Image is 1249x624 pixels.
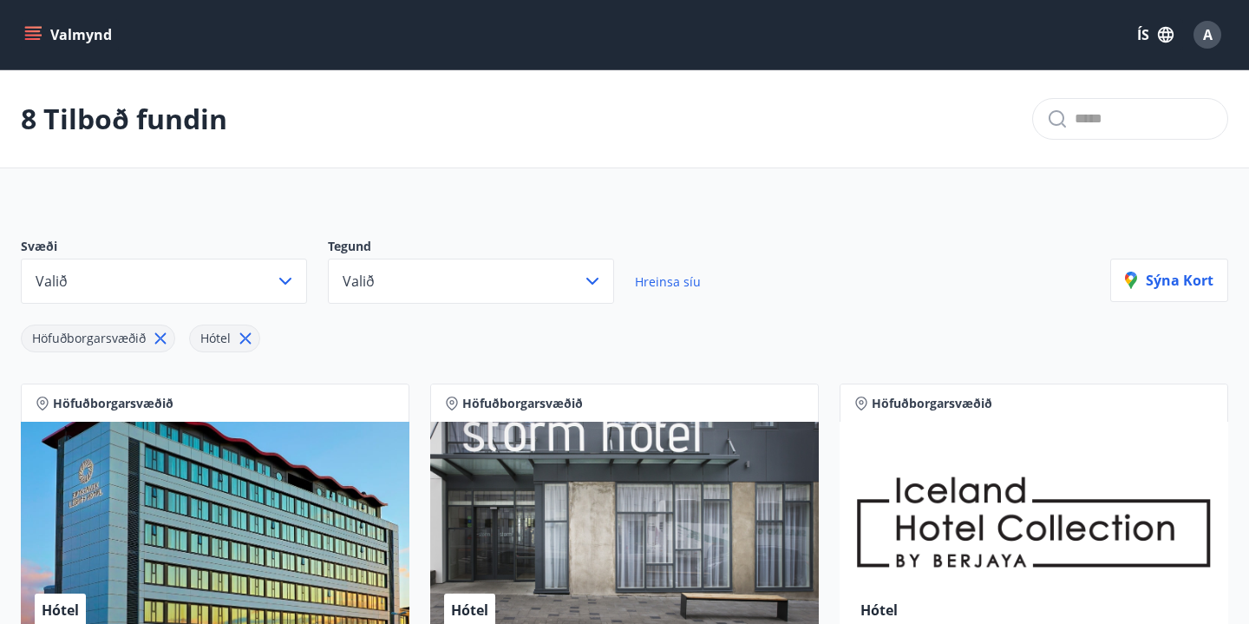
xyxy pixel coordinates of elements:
[1110,259,1228,302] button: Sýna kort
[36,272,68,291] span: Valið
[451,601,488,620] span: Hótel
[200,330,231,346] span: Hótel
[1125,271,1213,290] p: Sýna kort
[21,19,119,50] button: menu
[42,601,79,620] span: Hótel
[635,273,701,290] span: Hreinsa síu
[328,259,614,304] button: Valið
[343,272,375,291] span: Valið
[1203,25,1213,44] span: A
[860,601,898,620] span: Hótel
[21,238,328,259] p: Svæði
[328,238,635,259] p: Tegund
[32,330,146,346] span: Höfuðborgarsvæðið
[21,259,307,304] button: Valið
[53,395,173,412] span: Höfuðborgarsvæðið
[462,395,583,412] span: Höfuðborgarsvæðið
[189,325,260,352] div: Hótel
[1128,19,1183,50] button: ÍS
[21,100,227,138] p: 8 Tilboð fundin
[1187,14,1228,56] button: A
[872,395,992,412] span: Höfuðborgarsvæðið
[21,325,175,352] div: Höfuðborgarsvæðið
